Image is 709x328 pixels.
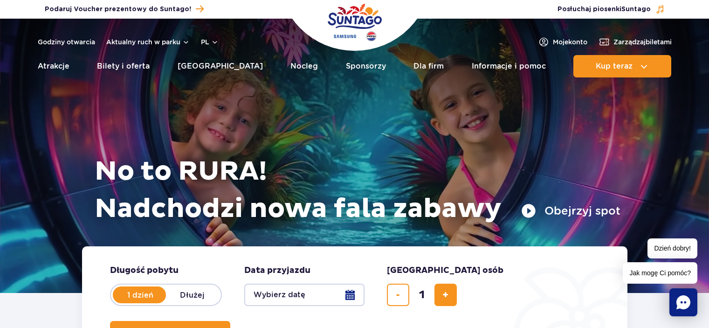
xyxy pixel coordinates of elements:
[434,284,457,306] button: dodaj bilet
[45,5,191,14] span: Podaruj Voucher prezentowy do Suntago!
[596,62,633,70] span: Kup teraz
[553,37,587,47] span: Moje konto
[346,55,386,77] a: Sponsorzy
[621,6,651,13] span: Suntago
[244,265,310,276] span: Data przyjazdu
[613,37,672,47] span: Zarządzaj biletami
[538,36,587,48] a: Mojekonto
[201,37,219,47] button: pl
[45,3,204,15] a: Podaruj Voucher prezentowy do Suntago!
[114,285,167,305] label: 1 dzień
[166,285,219,305] label: Dłużej
[106,38,190,46] button: Aktualny ruch w parku
[472,55,546,77] a: Informacje i pomoc
[110,265,179,276] span: Długość pobytu
[558,5,651,14] span: Posłuchaj piosenki
[669,288,697,316] div: Chat
[178,55,263,77] a: [GEOGRAPHIC_DATA]
[387,265,503,276] span: [GEOGRAPHIC_DATA] osób
[647,238,697,258] span: Dzień dobry!
[411,284,433,306] input: liczba biletów
[244,284,365,306] button: Wybierz datę
[599,36,672,48] a: Zarządzajbiletami
[573,55,671,77] button: Kup teraz
[387,284,409,306] button: usuń bilet
[97,55,150,77] a: Bilety i oferta
[413,55,444,77] a: Dla firm
[521,203,620,218] button: Obejrzyj spot
[290,55,318,77] a: Nocleg
[95,153,620,228] h1: No to RURA! Nadchodzi nowa fala zabawy
[38,55,69,77] a: Atrakcje
[623,262,697,284] span: Jak mogę Ci pomóc?
[558,5,665,14] button: Posłuchaj piosenkiSuntago
[38,37,95,47] a: Godziny otwarcia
